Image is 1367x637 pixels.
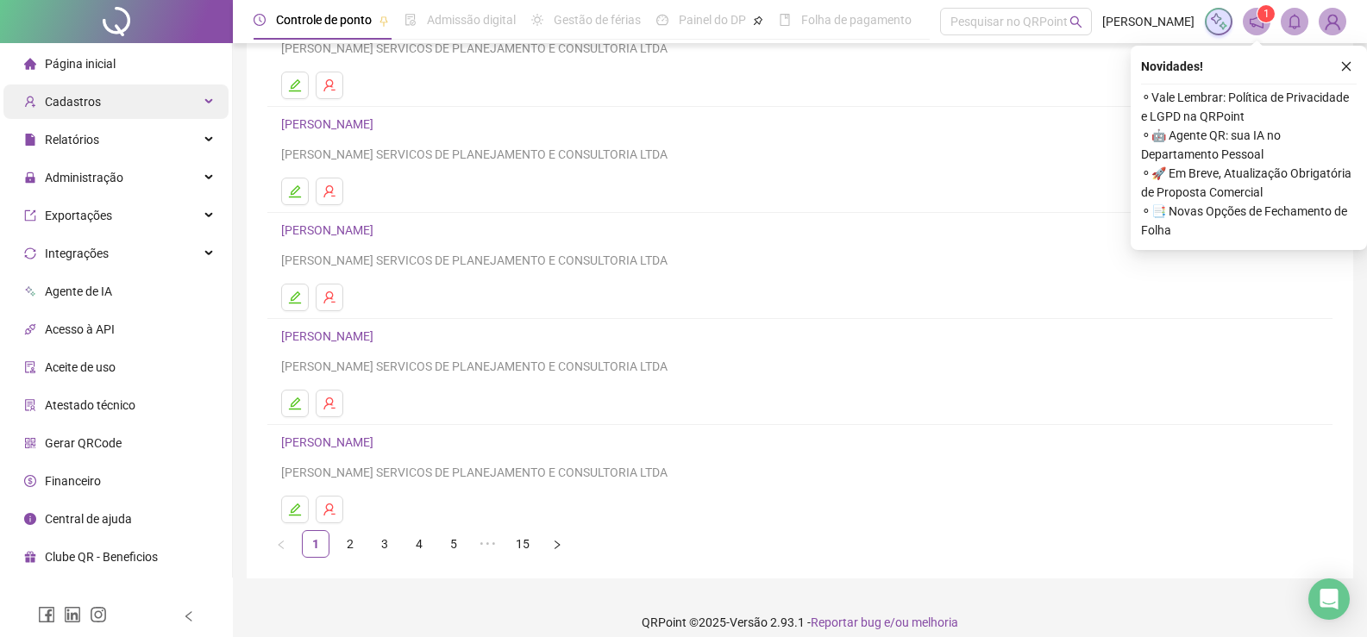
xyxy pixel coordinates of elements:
[379,16,389,26] span: pushpin
[440,530,467,558] li: 5
[24,437,36,449] span: qrcode
[404,14,417,26] span: file-done
[45,398,135,412] span: Atestado técnico
[474,530,502,558] span: •••
[302,530,329,558] li: 1
[1257,5,1275,22] sup: 1
[45,133,99,147] span: Relatórios
[281,251,1319,270] div: [PERSON_NAME] SERVICOS DE PLANEJAMENTO E CONSULTORIA LTDA
[1249,14,1264,29] span: notification
[281,435,379,449] a: [PERSON_NAME]
[406,531,432,557] a: 4
[45,57,116,71] span: Página inicial
[281,463,1319,482] div: [PERSON_NAME] SERVICOS DE PLANEJAMENTO E CONSULTORIA LTDA
[64,606,81,623] span: linkedin
[801,13,912,27] span: Folha de pagamento
[281,145,1319,164] div: [PERSON_NAME] SERVICOS DE PLANEJAMENTO E CONSULTORIA LTDA
[1102,12,1195,31] span: [PERSON_NAME]
[288,503,302,516] span: edit
[1308,578,1350,620] div: Open Intercom Messenger
[45,550,158,564] span: Clube QR - Beneficios
[281,329,379,343] a: [PERSON_NAME]
[45,322,115,336] span: Acesso à API
[323,78,336,92] span: user-delete
[254,14,266,26] span: clock-circle
[753,16,763,26] span: pushpin
[1141,164,1357,202] span: ⚬ 🚀 Em Breve, Atualização Obrigatória de Proposta Comercial
[281,357,1319,376] div: [PERSON_NAME] SERVICOS DE PLANEJAMENTO E CONSULTORIA LTDA
[24,513,36,525] span: info-circle
[45,209,112,222] span: Exportações
[288,397,302,410] span: edit
[323,503,336,516] span: user-delete
[24,247,36,259] span: sync
[323,397,336,410] span: user-delete
[276,13,372,27] span: Controle de ponto
[427,13,516,27] span: Admissão digital
[267,530,295,558] li: Página anterior
[281,223,379,237] a: [PERSON_NAME]
[90,606,107,623] span: instagram
[1320,9,1345,34] img: 81567
[24,323,36,335] span: api
[24,58,36,70] span: home
[24,172,36,184] span: lock
[531,14,543,26] span: sun
[1209,12,1228,31] img: sparkle-icon.fc2bf0ac1784a2077858766a79e2daf3.svg
[24,551,36,563] span: gift
[510,531,536,557] a: 15
[337,531,363,557] a: 2
[45,171,123,184] span: Administração
[1141,126,1357,164] span: ⚬ 🤖 Agente QR: sua IA no Departamento Pessoal
[1340,60,1352,72] span: close
[45,474,101,488] span: Financeiro
[24,399,36,411] span: solution
[45,512,132,526] span: Central de ajuda
[543,530,571,558] li: Próxima página
[38,606,55,623] span: facebook
[281,117,379,131] a: [PERSON_NAME]
[45,284,112,298] span: Agente de IA
[288,290,302,304] span: edit
[441,531,467,557] a: 5
[552,540,562,550] span: right
[554,13,641,27] span: Gestão de férias
[24,96,36,108] span: user-add
[1141,202,1357,240] span: ⚬ 📑 Novas Opções de Fechamento de Folha
[371,530,398,558] li: 3
[656,14,668,26] span: dashboard
[474,530,502,558] li: 5 próximas páginas
[730,615,768,629] span: Versão
[183,610,195,622] span: left
[24,209,36,222] span: export
[509,530,536,558] li: 15
[45,95,101,109] span: Cadastros
[323,184,336,198] span: user-delete
[267,530,295,558] button: left
[24,361,36,373] span: audit
[405,530,433,558] li: 4
[1141,57,1203,76] span: Novidades !
[303,531,329,557] a: 1
[543,530,571,558] button: right
[45,436,122,450] span: Gerar QRCode
[45,247,109,260] span: Integrações
[1141,88,1357,126] span: ⚬ Vale Lembrar: Política de Privacidade e LGPD na QRPoint
[45,360,116,374] span: Aceite de uso
[811,615,958,629] span: Reportar bug e/ou melhoria
[1287,14,1302,29] span: bell
[323,290,336,304] span: user-delete
[276,540,286,550] span: left
[336,530,364,558] li: 2
[288,78,302,92] span: edit
[281,39,1319,58] div: [PERSON_NAME] SERVICOS DE PLANEJAMENTO E CONSULTORIA LTDA
[24,475,36,487] span: dollar
[1264,8,1270,20] span: 1
[372,531,398,557] a: 3
[1069,16,1082,28] span: search
[288,184,302,198] span: edit
[24,134,36,146] span: file
[779,14,791,26] span: book
[679,13,746,27] span: Painel do DP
